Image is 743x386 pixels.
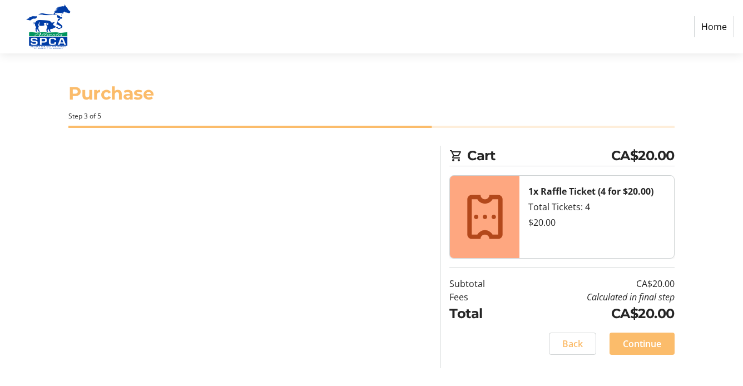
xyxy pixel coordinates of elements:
td: Fees [449,290,514,304]
img: Alberta SPCA's Logo [9,4,88,49]
span: Back [562,337,583,350]
td: Calculated in final step [514,290,675,304]
td: CA$20.00 [514,304,675,324]
span: CA$20.00 [611,146,675,166]
button: Continue [610,333,675,355]
div: Total Tickets: 4 [528,200,665,214]
td: Subtotal [449,277,514,290]
span: Continue [623,337,661,350]
td: CA$20.00 [514,277,675,290]
div: $20.00 [528,216,665,229]
h1: Purchase [68,80,674,107]
button: Back [549,333,596,355]
div: Step 3 of 5 [68,111,674,121]
strong: 1x Raffle Ticket (4 for $20.00) [528,185,653,197]
span: Cart [467,146,611,166]
td: Total [449,304,514,324]
a: Home [694,16,734,37]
